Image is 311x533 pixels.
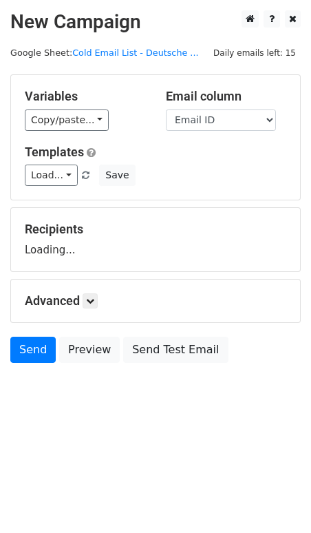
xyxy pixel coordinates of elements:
[72,48,198,58] a: Cold Email List - Deutsche ...
[25,145,84,159] a: Templates
[59,337,120,363] a: Preview
[99,165,135,186] button: Save
[25,222,286,237] h5: Recipients
[10,337,56,363] a: Send
[25,165,78,186] a: Load...
[208,45,301,61] span: Daily emails left: 15
[10,10,301,34] h2: New Campaign
[25,293,286,309] h5: Advanced
[166,89,286,104] h5: Email column
[10,48,199,58] small: Google Sheet:
[208,48,301,58] a: Daily emails left: 15
[25,109,109,131] a: Copy/paste...
[123,337,228,363] a: Send Test Email
[25,222,286,258] div: Loading...
[25,89,145,104] h5: Variables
